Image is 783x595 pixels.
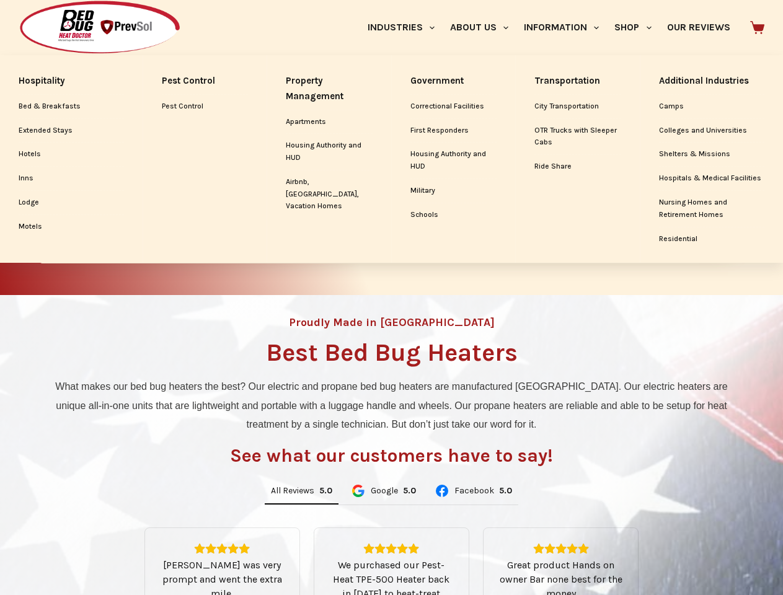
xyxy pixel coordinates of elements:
div: 5.0 [403,485,416,496]
a: City Transportation [534,95,621,118]
a: Nursing Homes and Retirement Homes [659,191,765,227]
a: Inns [19,167,124,190]
h1: Best Bed Bug Heaters [266,340,518,365]
a: Schools [410,203,497,227]
a: Colleges and Universities [659,119,765,143]
a: Hospitality [19,68,124,94]
a: Shelters & Missions [659,143,765,166]
a: Residential [659,227,765,251]
a: Correctional Facilities [410,95,497,118]
a: Government [410,68,497,94]
a: Additional Industries [659,68,765,94]
a: Military [410,179,497,203]
div: Rating: 5.0 out of 5 [160,543,285,554]
a: Transportation [534,68,621,94]
span: All Reviews [271,487,314,495]
div: Rating: 5.0 out of 5 [319,485,332,496]
a: Housing Authority and HUD [286,134,373,170]
a: OTR Trucks with Sleeper Cabs [534,119,621,155]
a: Lodge [19,191,124,214]
a: Pest Control [162,95,249,118]
span: Google [371,487,398,495]
a: Pest Control [162,68,249,94]
div: Rating: 5.0 out of 5 [499,485,512,496]
a: Hospitals & Medical Facilities [659,167,765,190]
h4: Proudly Made in [GEOGRAPHIC_DATA] [289,317,495,328]
a: First Responders [410,119,497,143]
button: Open LiveChat chat widget [10,5,47,42]
a: Extended Stays [19,119,124,143]
a: Bed & Breakfasts [19,95,124,118]
p: What makes our bed bug heaters the best? Our electric and propane bed bug heaters are manufacture... [45,377,738,434]
a: Airbnb, [GEOGRAPHIC_DATA], Vacation Homes [286,170,373,218]
div: Rating: 5.0 out of 5 [498,543,623,554]
a: Camps [659,95,765,118]
div: 5.0 [499,485,512,496]
a: Housing Authority and HUD [410,143,497,178]
h3: See what our customers have to say! [230,446,553,465]
div: Rating: 5.0 out of 5 [403,485,416,496]
a: Hotels [19,143,124,166]
a: Motels [19,215,124,239]
a: Apartments [286,110,373,134]
a: Ride Share [534,155,621,178]
span: Facebook [454,487,494,495]
a: Property Management [286,68,373,110]
div: 5.0 [319,485,332,496]
div: Rating: 5.0 out of 5 [329,543,454,554]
